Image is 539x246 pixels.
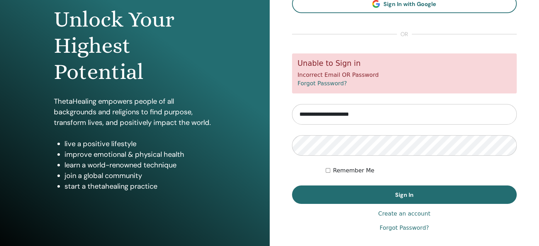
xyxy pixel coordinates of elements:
[64,138,216,149] li: live a positive lifestyle
[64,181,216,191] li: start a thetahealing practice
[54,6,216,85] h1: Unlock Your Highest Potential
[380,224,429,232] a: Forgot Password?
[64,160,216,170] li: learn a world-renowned technique
[54,96,216,128] p: ThetaHealing empowers people of all backgrounds and religions to find purpose, transform lives, a...
[292,185,517,204] button: Sign In
[292,53,517,93] div: Incorrect Email OR Password
[326,166,517,175] div: Keep me authenticated indefinitely or until I manually logout
[298,80,347,87] a: Forgot Password?
[378,210,430,218] a: Create an account
[64,170,216,181] li: join a global community
[298,59,511,68] h5: Unable to Sign in
[383,0,436,8] span: Sign In with Google
[395,191,414,199] span: Sign In
[64,149,216,160] li: improve emotional & physical health
[397,30,412,39] span: or
[333,166,375,175] label: Remember Me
